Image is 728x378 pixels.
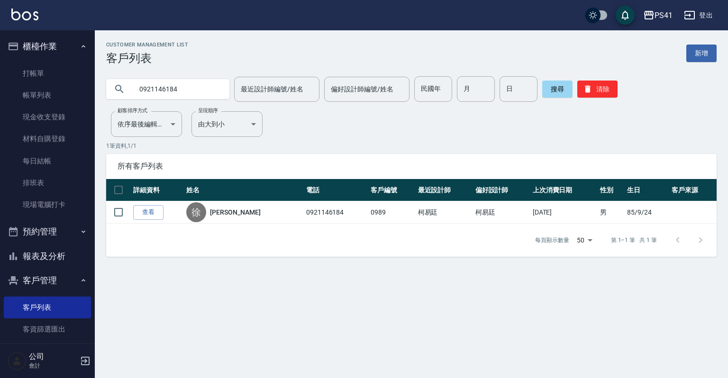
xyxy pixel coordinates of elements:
[535,236,569,244] p: 每頁顯示數量
[530,201,598,224] td: [DATE]
[131,179,184,201] th: 詳細資料
[577,81,618,98] button: 清除
[118,162,705,171] span: 所有客戶列表
[4,63,91,84] a: 打帳單
[210,207,260,217] a: [PERSON_NAME]
[4,244,91,269] button: 報表及分析
[4,172,91,194] a: 排班表
[625,201,669,224] td: 85/9/24
[368,201,416,224] td: 0989
[686,45,717,62] a: 新增
[184,179,304,201] th: 姓名
[416,179,473,201] th: 最近設計師
[304,179,368,201] th: 電話
[111,111,182,137] div: 依序最後編輯時間
[416,201,473,224] td: 柯易廷
[616,6,635,25] button: save
[191,111,263,137] div: 由大到小
[530,179,598,201] th: 上次消費日期
[639,6,676,25] button: PS41
[4,297,91,318] a: 客戶列表
[4,150,91,172] a: 每日結帳
[8,351,27,370] img: Person
[133,205,164,220] a: 查看
[4,128,91,150] a: 材料自購登錄
[198,107,218,114] label: 呈現順序
[118,107,147,114] label: 顧客排序方式
[680,7,717,24] button: 登出
[29,352,77,361] h5: 公司
[625,179,669,201] th: 生日
[655,9,673,21] div: PS41
[106,52,188,65] h3: 客戶列表
[4,34,91,59] button: 櫃檯作業
[4,268,91,293] button: 客戶管理
[473,179,530,201] th: 偏好設計師
[4,318,91,340] a: 客資篩選匯出
[473,201,530,224] td: 柯易廷
[29,361,77,370] p: 會計
[4,219,91,244] button: 預約管理
[304,201,368,224] td: 0921146184
[368,179,416,201] th: 客戶編號
[573,227,596,253] div: 50
[598,201,625,224] td: 男
[4,106,91,128] a: 現金收支登錄
[133,76,222,102] input: 搜尋關鍵字
[106,142,717,150] p: 1 筆資料, 1 / 1
[11,9,38,20] img: Logo
[4,340,91,362] a: 卡券管理
[611,236,657,244] p: 第 1–1 筆 共 1 筆
[186,202,206,222] div: 徐
[669,179,717,201] th: 客戶來源
[106,42,188,48] h2: Customer Management List
[4,84,91,106] a: 帳單列表
[598,179,625,201] th: 性別
[4,194,91,216] a: 現場電腦打卡
[542,81,573,98] button: 搜尋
